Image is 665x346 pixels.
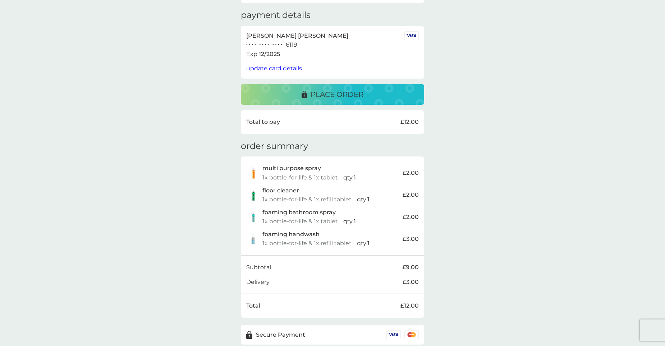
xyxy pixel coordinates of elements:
h3: payment details [241,10,311,20]
p: 1 [354,217,356,226]
p: multi purpose spray [262,164,321,173]
p: £12.00 [400,117,419,127]
p: Total to pay [246,117,280,127]
p: qty [343,173,353,182]
p: ● [246,43,248,47]
p: £3.00 [403,277,419,287]
p: foaming handwash [262,230,320,239]
p: 1x bottle-for-life & 1x tablet [262,173,338,182]
p: ● [252,43,253,47]
p: 1 [367,239,370,248]
p: [PERSON_NAME] [PERSON_NAME] [246,31,348,41]
p: £2.00 [403,190,419,200]
p: ● [281,43,282,47]
p: £3.00 [403,234,419,244]
p: ● [262,43,263,47]
p: 1x bottle-for-life & 1x tablet [262,217,338,226]
p: ● [260,43,261,47]
p: place order [311,89,363,100]
p: Delivery [246,277,270,287]
h3: order summary [241,141,308,151]
p: Total [246,301,260,310]
p: qty [343,217,353,226]
button: update card details [246,64,302,73]
p: ● [249,43,251,47]
p: ● [278,43,279,47]
p: ● [275,43,277,47]
span: update card details [246,65,302,72]
p: £2.00 [403,168,419,178]
p: £2.00 [403,212,419,222]
p: £12.00 [400,301,419,310]
p: qty [357,239,366,248]
p: Secure Payment [256,330,305,340]
p: ● [267,43,269,47]
p: £9.00 [402,263,419,272]
p: 6119 [286,40,297,50]
p: floor cleaner [262,186,299,195]
p: Subtotal [246,263,271,272]
p: 12 / 2025 [259,50,280,59]
p: ● [265,43,266,47]
p: 1 [354,173,356,182]
p: 1x bottle-for-life & 1x refill tablet [262,195,352,204]
p: foaming bathroom spray [262,208,336,217]
p: 1x bottle-for-life & 1x refill tablet [262,239,352,248]
p: ● [272,43,274,47]
button: place order [241,84,424,105]
p: Exp [246,50,257,59]
p: qty [357,195,366,204]
p: 1 [367,195,370,204]
p: ● [254,43,256,47]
